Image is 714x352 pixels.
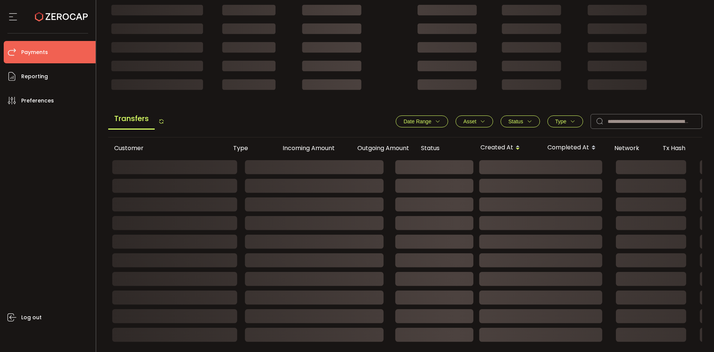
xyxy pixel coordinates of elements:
[21,312,42,323] span: Log out
[403,118,431,124] span: Date Range
[541,142,608,154] div: Completed At
[508,118,523,124] span: Status
[547,115,583,127] button: Type
[475,142,541,154] div: Created At
[608,144,657,152] div: Network
[108,108,155,130] span: Transfers
[456,115,493,127] button: Asset
[21,47,48,58] span: Payments
[415,144,475,152] div: Status
[108,144,227,152] div: Customer
[227,144,266,152] div: Type
[266,144,341,152] div: Incoming Amount
[21,71,48,82] span: Reporting
[396,115,448,127] button: Date Range
[501,115,540,127] button: Status
[341,144,415,152] div: Outgoing Amount
[555,118,566,124] span: Type
[463,118,476,124] span: Asset
[21,95,54,106] span: Preferences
